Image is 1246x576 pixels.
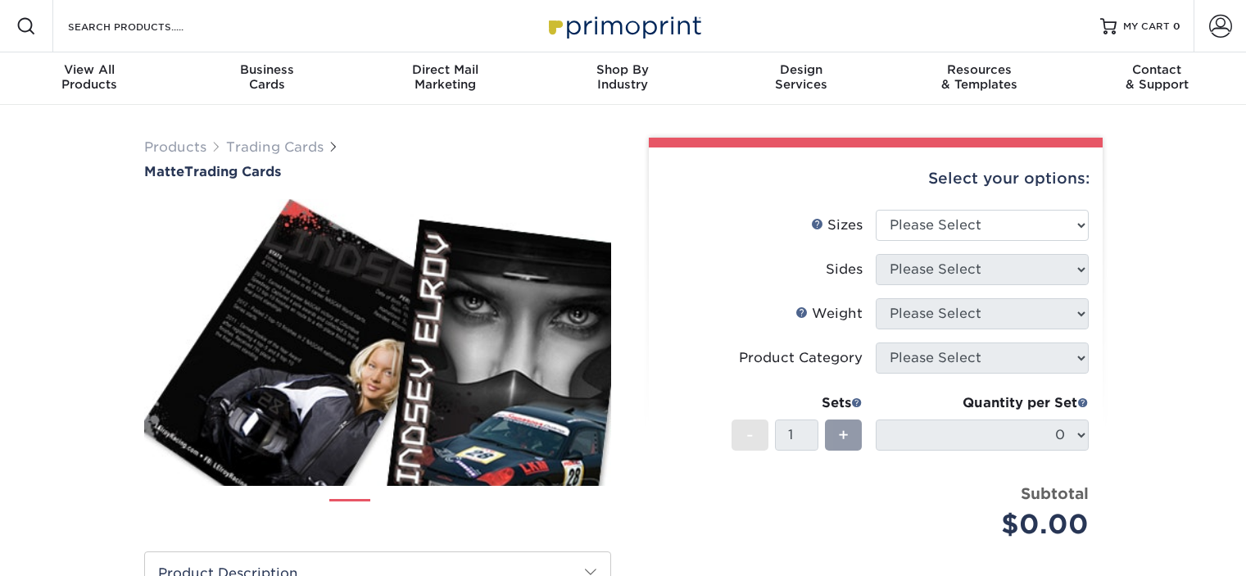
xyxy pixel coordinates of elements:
strong: Subtotal [1021,484,1089,502]
span: Design [712,62,890,77]
div: $0.00 [888,505,1089,544]
img: Matte 01 [144,181,611,504]
div: Industry [534,62,712,92]
span: Direct Mail [356,62,534,77]
a: MatteTrading Cards [144,164,611,179]
div: Quantity per Set [876,393,1089,413]
div: Sets [732,393,863,413]
span: Matte [144,164,184,179]
a: Resources& Templates [890,52,1067,105]
div: Cards [178,62,356,92]
h1: Trading Cards [144,164,611,179]
span: Shop By [534,62,712,77]
img: Trading Cards 02 [384,492,425,533]
div: Services [712,62,890,92]
img: Trading Cards 01 [329,493,370,534]
div: Weight [795,304,863,324]
div: Product Category [739,348,863,368]
a: Shop ByIndustry [534,52,712,105]
img: Primoprint [541,8,705,43]
a: Trading Cards [226,139,324,155]
a: Contact& Support [1068,52,1246,105]
span: Contact [1068,62,1246,77]
div: Sides [826,260,863,279]
div: Marketing [356,62,534,92]
span: Business [178,62,356,77]
a: Products [144,139,206,155]
span: Resources [890,62,1067,77]
input: SEARCH PRODUCTS..... [66,16,226,36]
span: - [746,423,754,447]
div: & Templates [890,62,1067,92]
div: Sizes [811,215,863,235]
div: & Support [1068,62,1246,92]
span: 0 [1173,20,1180,32]
div: Select your options: [662,147,1090,210]
a: DesignServices [712,52,890,105]
span: MY CART [1123,20,1170,34]
a: Direct MailMarketing [356,52,534,105]
a: BusinessCards [178,52,356,105]
span: + [838,423,849,447]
